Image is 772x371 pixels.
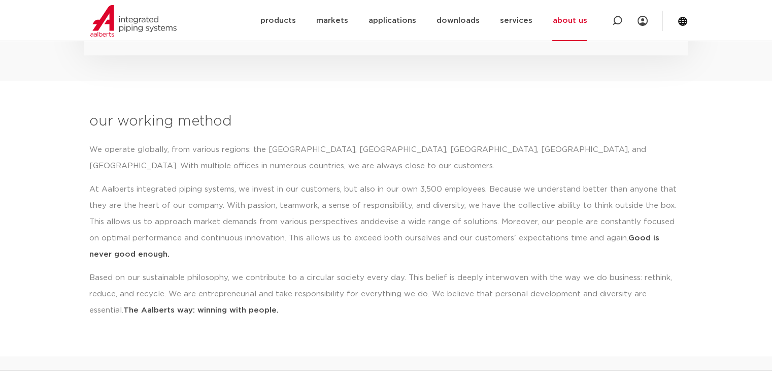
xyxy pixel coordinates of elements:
font: devise a wide range of solutions. Moreover, our people are constantly focused on optimal performa... [89,218,675,242]
font: services [499,17,532,24]
font: about us [552,17,587,24]
font: We operate globally, from various regions: the [GEOGRAPHIC_DATA], [GEOGRAPHIC_DATA], [GEOGRAPHIC_... [89,146,646,170]
font: our working method [89,114,232,129]
font: applications [368,17,416,24]
font: products [260,17,295,24]
font: Good is never good enough. [89,234,659,258]
font: Based on our sustainable philosophy, we contribute to a circular society every day. This belief i... [89,274,672,314]
font: The Aalberts way: winning with people. [123,306,279,314]
font: downloads [436,17,479,24]
font: markets [316,17,348,24]
font: At Aalberts integrated piping systems, we invest in our customers, but also in our own 3,500 empl... [89,185,677,226]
